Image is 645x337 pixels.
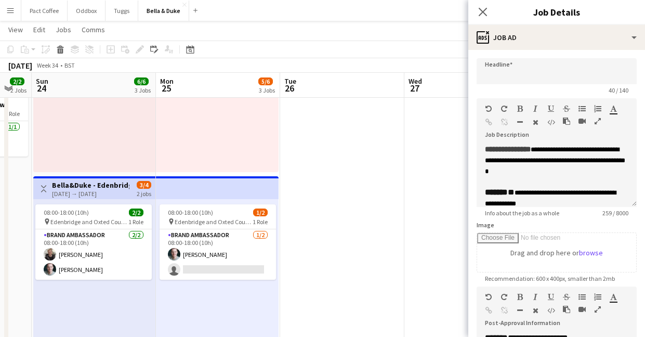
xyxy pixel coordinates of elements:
[594,105,601,113] button: Ordered List
[138,1,189,21] button: Bella & Duke
[284,76,296,86] span: Tue
[468,5,645,19] h3: Job Details
[29,23,49,36] a: Edit
[547,306,555,315] button: HTML Code
[578,293,586,301] button: Unordered List
[259,86,275,94] div: 3 Jobs
[33,25,45,34] span: Edit
[516,105,523,113] button: Bold
[68,1,106,21] button: Oddbox
[253,209,268,216] span: 1/2
[501,105,508,113] button: Redo
[5,110,20,118] span: 1 Role
[594,305,601,314] button: Fullscreen
[563,117,570,125] button: Paste as plain text
[51,23,75,36] a: Jobs
[501,293,508,301] button: Redo
[10,86,27,94] div: 2 Jobs
[477,209,568,217] span: Info about the job as a whole
[129,209,143,216] span: 2/2
[160,204,276,280] app-job-card: 08:00-18:00 (10h)1/2 Edenbridge and Oxted Country Show1 RoleBrand Ambassador1/208:00-18:00 (10h)[...
[594,117,601,125] button: Fullscreen
[106,1,138,21] button: Tuggs
[532,306,539,315] button: Clear Formatting
[283,82,296,94] span: 26
[532,293,539,301] button: Italic
[600,86,637,94] span: 40 / 140
[135,86,151,94] div: 3 Jobs
[175,218,253,226] span: Edenbridge and Oxted Country Show
[52,180,129,190] h3: Bella&Duke - Edenbridge and Oxted Country Show
[50,218,128,226] span: Edenbridge and Oxted Country Show
[77,23,109,36] a: Comms
[159,82,174,94] span: 25
[128,218,143,226] span: 1 Role
[35,204,152,280] app-job-card: 08:00-18:00 (10h)2/2 Edenbridge and Oxted Country Show1 RoleBrand Ambassador2/208:00-18:00 (10h)[...
[64,61,75,69] div: BST
[578,305,586,314] button: Insert video
[563,105,570,113] button: Strikethrough
[516,293,523,301] button: Bold
[44,209,89,216] span: 08:00-18:00 (10h)
[21,1,68,21] button: Pact Coffee
[468,25,645,50] div: Job Ad
[409,76,422,86] span: Wed
[253,218,268,226] span: 1 Role
[134,77,149,85] span: 6/6
[532,118,539,126] button: Clear Formatting
[594,293,601,301] button: Ordered List
[4,23,27,36] a: View
[532,105,539,113] button: Italic
[578,105,586,113] button: Unordered List
[160,76,174,86] span: Mon
[516,118,523,126] button: Horizontal Line
[52,190,129,198] div: [DATE] → [DATE]
[56,25,71,34] span: Jobs
[547,118,555,126] button: HTML Code
[547,105,555,113] button: Underline
[407,82,422,94] span: 27
[160,229,276,280] app-card-role: Brand Ambassador1/208:00-18:00 (10h)[PERSON_NAME]
[10,77,24,85] span: 2/2
[137,189,151,198] div: 2 jobs
[35,229,152,280] app-card-role: Brand Ambassador2/208:00-18:00 (10h)[PERSON_NAME][PERSON_NAME]
[8,60,32,71] div: [DATE]
[36,76,48,86] span: Sun
[485,293,492,301] button: Undo
[610,293,617,301] button: Text Color
[82,25,105,34] span: Comms
[563,293,570,301] button: Strikethrough
[34,61,60,69] span: Week 34
[477,275,623,282] span: Recommendation: 600 x 400px, smaller than 2mb
[34,82,48,94] span: 24
[8,25,23,34] span: View
[578,117,586,125] button: Insert video
[485,105,492,113] button: Undo
[516,306,523,315] button: Horizontal Line
[258,77,273,85] span: 5/6
[610,105,617,113] button: Text Color
[168,209,213,216] span: 08:00-18:00 (10h)
[563,305,570,314] button: Paste as plain text
[137,181,151,189] span: 3/4
[547,293,555,301] button: Underline
[594,209,637,217] span: 259 / 8000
